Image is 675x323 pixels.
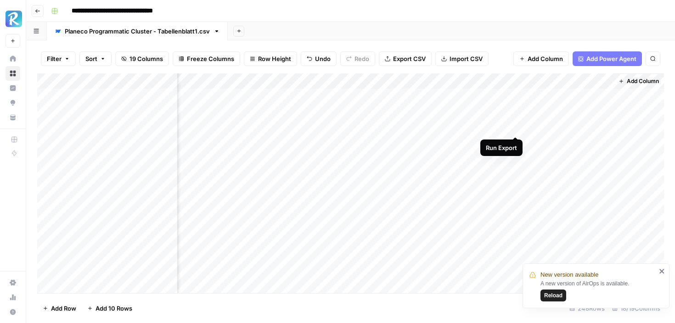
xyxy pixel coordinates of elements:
[6,110,20,125] a: Your Data
[115,51,169,66] button: 19 Columns
[85,54,97,63] span: Sort
[315,54,331,63] span: Undo
[47,54,62,63] span: Filter
[37,301,82,316] button: Add Row
[65,27,210,36] div: Planeco Programmatic Cluster - Tabellenblatt1.csv
[129,54,163,63] span: 19 Columns
[540,270,598,279] span: New version available
[6,7,20,30] button: Workspace: Radyant
[301,51,337,66] button: Undo
[566,301,608,316] div: 248 Rows
[586,54,636,63] span: Add Power Agent
[6,66,20,81] a: Browse
[173,51,240,66] button: Freeze Columns
[6,51,20,66] a: Home
[6,81,20,95] a: Insights
[244,51,297,66] button: Row Height
[47,22,228,40] a: Planeco Programmatic Cluster - Tabellenblatt1.csv
[6,305,20,319] button: Help + Support
[354,54,369,63] span: Redo
[258,54,291,63] span: Row Height
[528,54,563,63] span: Add Column
[627,77,659,85] span: Add Column
[659,267,665,275] button: close
[486,143,517,152] div: Run Export
[96,304,132,313] span: Add 10 Rows
[393,54,426,63] span: Export CSV
[82,301,138,316] button: Add 10 Rows
[340,51,375,66] button: Redo
[6,11,22,27] img: Radyant Logo
[608,301,664,316] div: 18/19 Columns
[450,54,483,63] span: Import CSV
[6,275,20,290] a: Settings
[615,75,663,87] button: Add Column
[379,51,432,66] button: Export CSV
[435,51,489,66] button: Import CSV
[187,54,234,63] span: Freeze Columns
[513,51,569,66] button: Add Column
[540,279,656,301] div: A new version of AirOps is available.
[51,304,76,313] span: Add Row
[79,51,112,66] button: Sort
[573,51,642,66] button: Add Power Agent
[544,291,562,300] span: Reload
[6,95,20,110] a: Opportunities
[540,290,566,301] button: Reload
[6,290,20,305] a: Usage
[41,51,76,66] button: Filter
